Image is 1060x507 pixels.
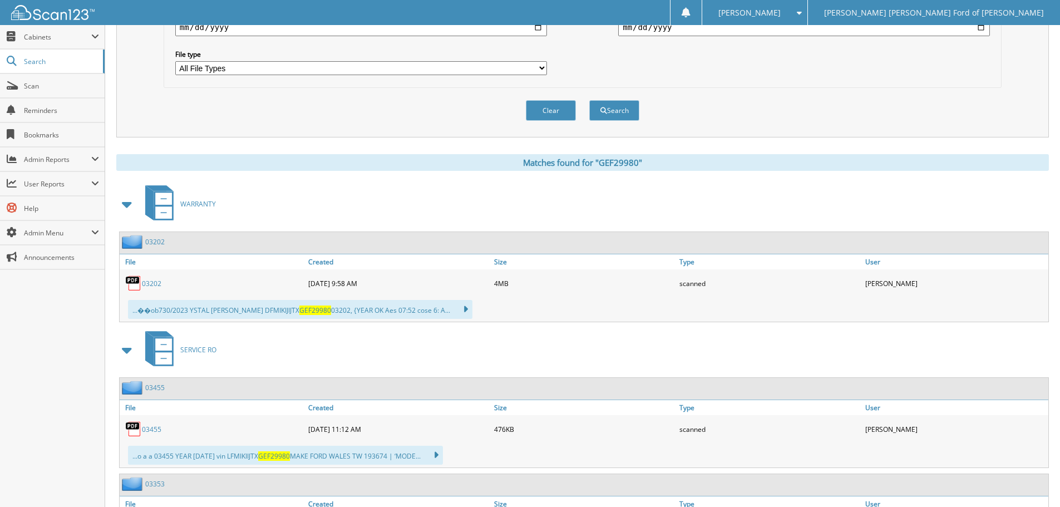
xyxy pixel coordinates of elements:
span: [PERSON_NAME] [PERSON_NAME] Ford of [PERSON_NAME] [824,9,1044,16]
span: [PERSON_NAME] [718,9,781,16]
span: Admin Menu [24,228,91,238]
span: WARRANTY [180,199,216,209]
input: end [618,18,990,36]
a: 03455 [145,383,165,392]
a: Size [491,400,677,415]
a: 03202 [145,237,165,247]
span: Help [24,204,99,213]
span: Bookmarks [24,130,99,140]
div: 4MB [491,272,677,294]
a: WARRANTY [139,182,216,226]
span: Search [24,57,97,66]
a: Created [305,254,491,269]
button: Search [589,100,639,121]
div: Matches found for "GEF29980" [116,154,1049,171]
a: SERVICE RO [139,328,216,372]
span: Reminders [24,106,99,115]
span: GEF29980 [258,451,290,461]
span: GEF29980 [299,306,331,315]
span: SERVICE RO [180,345,216,355]
iframe: Chat Widget [1004,454,1060,507]
img: folder2.png [122,381,145,395]
input: start [175,18,547,36]
div: ...o a a 03455 YEAR [DATE] vin LFMIKIIJTX MAKE FORD WALES TW 193674 | ‘MODE... [128,446,443,465]
a: Created [305,400,491,415]
button: Clear [526,100,576,121]
div: 476KB [491,418,677,440]
img: PDF.png [125,421,142,437]
span: Announcements [24,253,99,262]
a: 03455 [142,425,161,434]
div: scanned [677,272,862,294]
img: PDF.png [125,275,142,292]
span: Cabinets [24,32,91,42]
div: ...��ob730/2023 YSTAL [PERSON_NAME] DFMIKIJIJTX 03202, {YEAR OK Aes 07:52 cose 6: A... [128,300,472,319]
span: Scan [24,81,99,91]
a: Size [491,254,677,269]
div: [PERSON_NAME] [862,272,1048,294]
a: File [120,254,305,269]
div: scanned [677,418,862,440]
div: [DATE] 11:12 AM [305,418,491,440]
a: User [862,400,1048,415]
a: 03202 [142,279,161,288]
div: [PERSON_NAME] [862,418,1048,440]
img: scan123-logo-white.svg [11,5,95,20]
a: User [862,254,1048,269]
a: Type [677,254,862,269]
div: [DATE] 9:58 AM [305,272,491,294]
a: Type [677,400,862,415]
img: folder2.png [122,235,145,249]
span: User Reports [24,179,91,189]
a: 03353 [145,479,165,489]
img: folder2.png [122,477,145,491]
span: Admin Reports [24,155,91,164]
label: File type [175,50,547,59]
a: File [120,400,305,415]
